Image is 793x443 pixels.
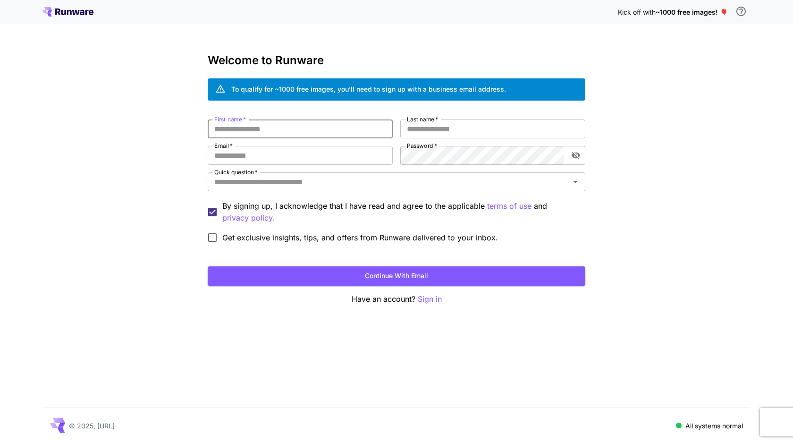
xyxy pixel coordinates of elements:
div: To qualify for ~1000 free images, you’ll need to sign up with a business email address. [231,84,506,94]
button: Open [569,175,582,188]
p: By signing up, I acknowledge that I have read and agree to the applicable and [222,200,578,224]
label: Email [214,142,233,150]
img: tab_keywords_by_traffic_grey.svg [107,55,115,62]
img: website_grey.svg [15,25,23,32]
label: First name [214,115,246,123]
label: Password [407,142,437,150]
button: Continue with email [208,266,585,286]
span: ~1000 free images! 🎈 [656,8,728,16]
p: All systems normal [685,421,743,431]
p: privacy policy. [222,212,275,224]
div: Domaine [49,56,73,62]
button: By signing up, I acknowledge that I have read and agree to the applicable terms of use and [222,212,275,224]
p: terms of use [487,200,531,212]
button: In order to qualify for free credit, you need to sign up with a business email address and click ... [732,2,751,21]
img: logo_orange.svg [15,15,23,23]
button: Sign in [418,293,442,305]
span: Kick off with [618,8,656,16]
div: v 4.0.25 [26,15,46,23]
button: toggle password visibility [567,147,584,164]
h3: Welcome to Runware [208,54,585,67]
p: Have an account? [208,293,585,305]
button: By signing up, I acknowledge that I have read and agree to the applicable and privacy policy. [487,200,531,212]
label: Quick question [214,168,258,176]
p: © 2025, [URL] [69,421,115,431]
div: Domaine: [URL] [25,25,70,32]
div: Mots-clés [118,56,144,62]
span: Get exclusive insights, tips, and offers from Runware delivered to your inbox. [222,232,498,243]
img: tab_domain_overview_orange.svg [38,55,46,62]
label: Last name [407,115,438,123]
